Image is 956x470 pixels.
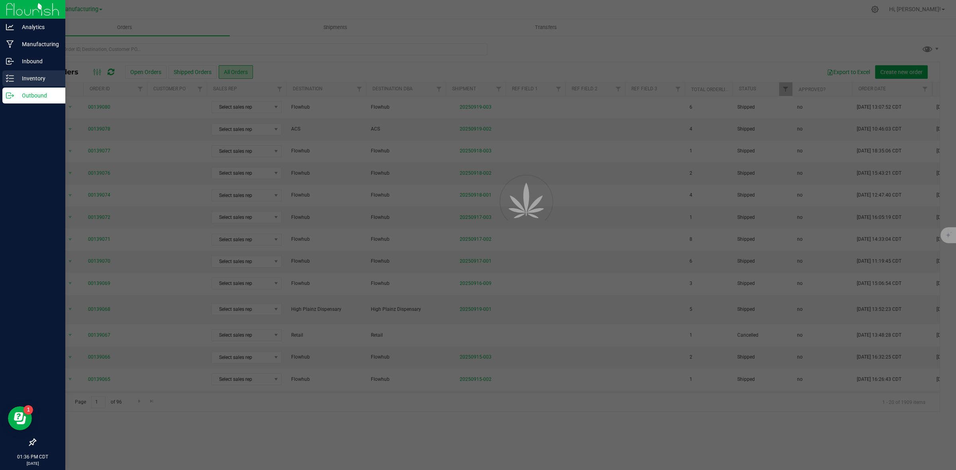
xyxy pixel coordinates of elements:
p: 01:36 PM CDT [4,453,62,460]
p: Analytics [14,22,62,32]
p: Inventory [14,74,62,83]
p: Manufacturing [14,39,62,49]
p: Outbound [14,91,62,100]
p: [DATE] [4,460,62,466]
inline-svg: Analytics [6,23,14,31]
p: Inbound [14,57,62,66]
inline-svg: Manufacturing [6,40,14,48]
iframe: Resource center [8,406,32,430]
iframe: Resource center unread badge [24,405,33,415]
inline-svg: Inbound [6,57,14,65]
inline-svg: Inventory [6,74,14,82]
inline-svg: Outbound [6,92,14,99]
